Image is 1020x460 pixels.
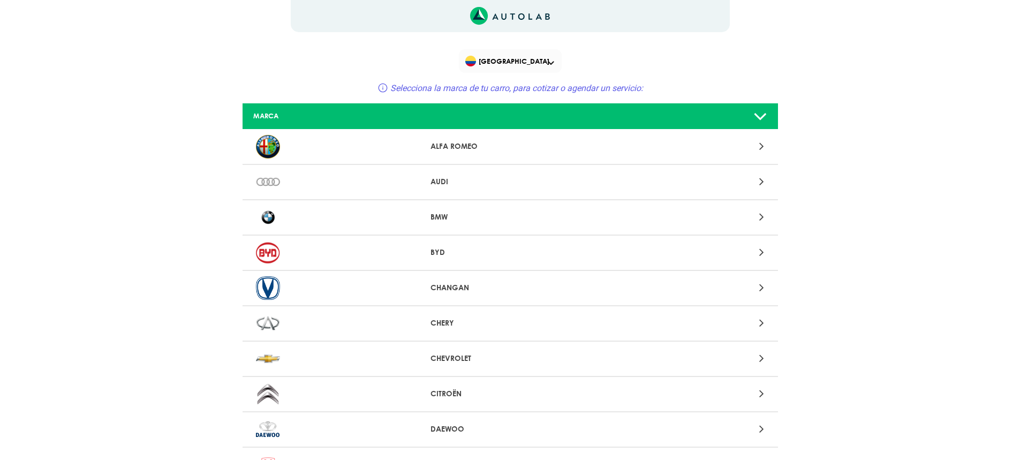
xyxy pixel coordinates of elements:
div: MARCA [245,111,422,121]
img: ALFA ROMEO [256,135,280,159]
img: CHANGAN [256,276,280,300]
div: Flag of COLOMBIA[GEOGRAPHIC_DATA] [459,49,562,73]
p: CHANGAN [430,282,590,293]
img: CHERY [256,312,280,335]
a: Link al sitio de autolab [470,10,550,20]
img: BYD [256,241,280,265]
img: BMW [256,206,280,229]
p: ALFA ROMEO [430,141,590,152]
img: Flag of COLOMBIA [465,56,476,66]
span: [GEOGRAPHIC_DATA] [465,54,557,69]
p: CHERY [430,318,590,329]
a: MARCA [243,103,778,130]
p: AUDI [430,176,590,187]
img: AUDI [256,170,280,194]
span: Selecciona la marca de tu carro, para cotizar o agendar un servicio: [390,83,643,93]
p: BYD [430,247,590,258]
img: CITROËN [256,382,280,406]
p: CITROËN [430,388,590,399]
p: CHEVROLET [430,353,590,364]
img: DAEWOO [256,418,280,441]
p: DAEWOO [430,424,590,435]
p: BMW [430,212,590,223]
img: CHEVROLET [256,347,280,371]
